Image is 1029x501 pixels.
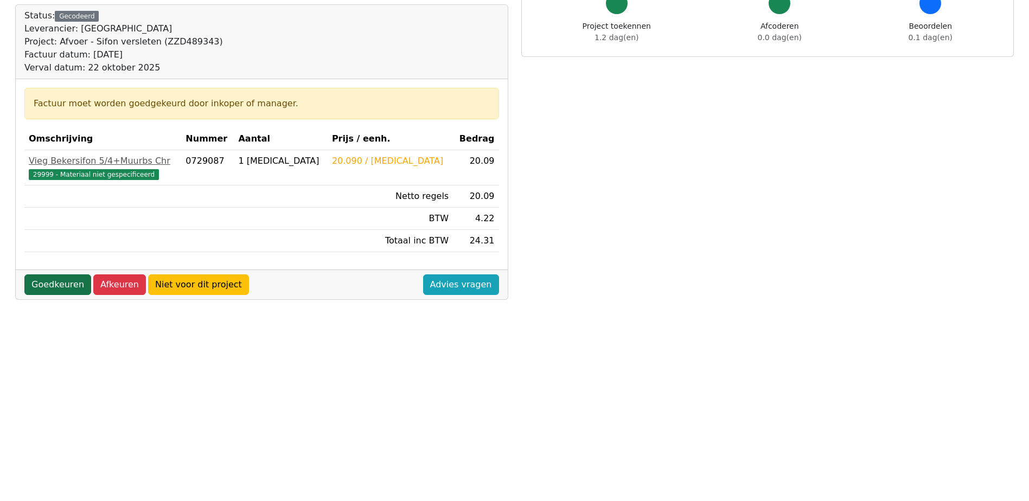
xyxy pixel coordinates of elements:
[24,9,223,74] div: Status:
[423,274,499,295] a: Advies vragen
[55,11,99,22] div: Gecodeerd
[453,128,498,150] th: Bedrag
[595,33,638,42] span: 1.2 dag(en)
[583,21,651,43] div: Project toekennen
[234,128,327,150] th: Aantal
[328,128,453,150] th: Prijs / eenh.
[238,155,323,168] div: 1 [MEDICAL_DATA]
[24,48,223,61] div: Factuur datum: [DATE]
[453,185,498,208] td: 20.09
[24,128,181,150] th: Omschrijving
[29,155,177,181] a: Vieg Bekersifon 5/4+Muurbs Chr29999 - Materiaal niet gespecificeerd
[328,230,453,252] td: Totaal inc BTW
[758,21,802,43] div: Afcoderen
[181,150,234,185] td: 0729087
[24,22,223,35] div: Leverancier: [GEOGRAPHIC_DATA]
[148,274,249,295] a: Niet voor dit project
[328,208,453,230] td: BTW
[24,274,91,295] a: Goedkeuren
[453,150,498,185] td: 20.09
[24,61,223,74] div: Verval datum: 22 oktober 2025
[453,230,498,252] td: 24.31
[332,155,449,168] div: 20.090 / [MEDICAL_DATA]
[758,33,802,42] span: 0.0 dag(en)
[909,21,953,43] div: Beoordelen
[29,155,177,168] div: Vieg Bekersifon 5/4+Muurbs Chr
[29,169,159,180] span: 29999 - Materiaal niet gespecificeerd
[34,97,490,110] div: Factuur moet worden goedgekeurd door inkoper of manager.
[909,33,953,42] span: 0.1 dag(en)
[93,274,146,295] a: Afkeuren
[24,35,223,48] div: Project: Afvoer - Sifon versleten (ZZD489343)
[328,185,453,208] td: Netto regels
[181,128,234,150] th: Nummer
[453,208,498,230] td: 4.22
